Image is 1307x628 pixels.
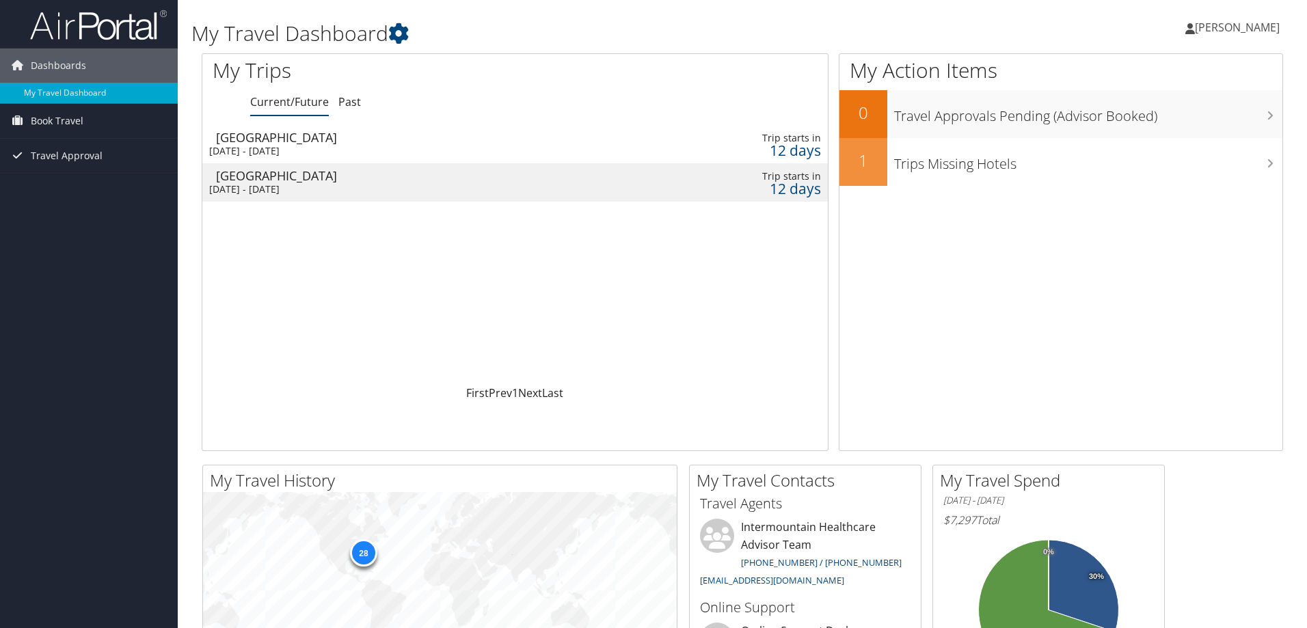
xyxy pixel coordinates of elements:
[30,9,167,41] img: airportal-logo.png
[512,385,518,400] a: 1
[216,169,604,182] div: [GEOGRAPHIC_DATA]
[209,183,597,195] div: [DATE] - [DATE]
[839,90,1282,138] a: 0Travel Approvals Pending (Advisor Booked)
[1043,548,1054,556] tspan: 0%
[940,469,1164,492] h2: My Travel Spend
[349,539,377,566] div: 28
[943,513,976,528] span: $7,297
[1089,573,1104,581] tspan: 30%
[894,148,1282,174] h3: Trips Missing Hotels
[466,385,489,400] a: First
[839,138,1282,186] a: 1Trips Missing Hotels
[682,144,821,156] div: 12 days
[839,101,887,124] h2: 0
[943,513,1154,528] h6: Total
[1185,7,1293,48] a: [PERSON_NAME]
[31,139,103,173] span: Travel Approval
[216,131,604,144] div: [GEOGRAPHIC_DATA]
[518,385,542,400] a: Next
[489,385,512,400] a: Prev
[210,469,677,492] h2: My Travel History
[697,469,921,492] h2: My Travel Contacts
[213,56,557,85] h1: My Trips
[31,104,83,138] span: Book Travel
[31,49,86,83] span: Dashboards
[839,149,887,172] h2: 1
[682,182,821,195] div: 12 days
[1195,20,1280,35] span: [PERSON_NAME]
[250,94,329,109] a: Current/Future
[338,94,361,109] a: Past
[682,132,821,144] div: Trip starts in
[839,56,1282,85] h1: My Action Items
[191,19,926,48] h1: My Travel Dashboard
[542,385,563,400] a: Last
[943,494,1154,507] h6: [DATE] - [DATE]
[700,598,911,617] h3: Online Support
[693,519,917,592] li: Intermountain Healthcare Advisor Team
[700,494,911,513] h3: Travel Agents
[209,145,597,157] div: [DATE] - [DATE]
[894,100,1282,126] h3: Travel Approvals Pending (Advisor Booked)
[700,574,844,586] a: [EMAIL_ADDRESS][DOMAIN_NAME]
[682,170,821,182] div: Trip starts in
[741,556,902,569] a: [PHONE_NUMBER] / [PHONE_NUMBER]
